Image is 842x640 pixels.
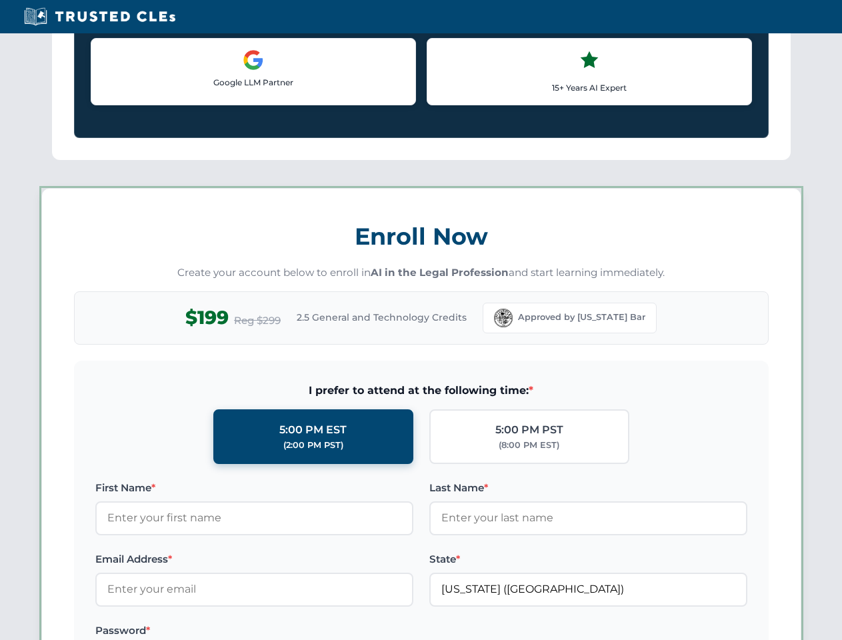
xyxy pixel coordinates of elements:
label: First Name [95,480,413,496]
input: Enter your last name [429,501,747,535]
p: Create your account below to enroll in and start learning immediately. [74,265,769,281]
div: (2:00 PM PST) [283,439,343,452]
label: Last Name [429,480,747,496]
input: Enter your email [95,573,413,606]
img: Trusted CLEs [20,7,179,27]
div: 5:00 PM PST [495,421,563,439]
p: Google LLM Partner [102,76,405,89]
input: Enter your first name [95,501,413,535]
label: Email Address [95,551,413,567]
span: I prefer to attend at the following time: [95,382,747,399]
div: (8:00 PM EST) [499,439,559,452]
span: 2.5 General and Technology Credits [297,310,467,325]
label: State [429,551,747,567]
label: Password [95,623,413,639]
span: Approved by [US_STATE] Bar [518,311,645,324]
span: Reg $299 [234,313,281,329]
img: Google [243,49,264,71]
input: Florida (FL) [429,573,747,606]
h3: Enroll Now [74,215,769,257]
p: 15+ Years AI Expert [438,81,741,94]
strong: AI in the Legal Profession [371,266,509,279]
span: $199 [185,303,229,333]
div: 5:00 PM EST [279,421,347,439]
img: Florida Bar [494,309,513,327]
